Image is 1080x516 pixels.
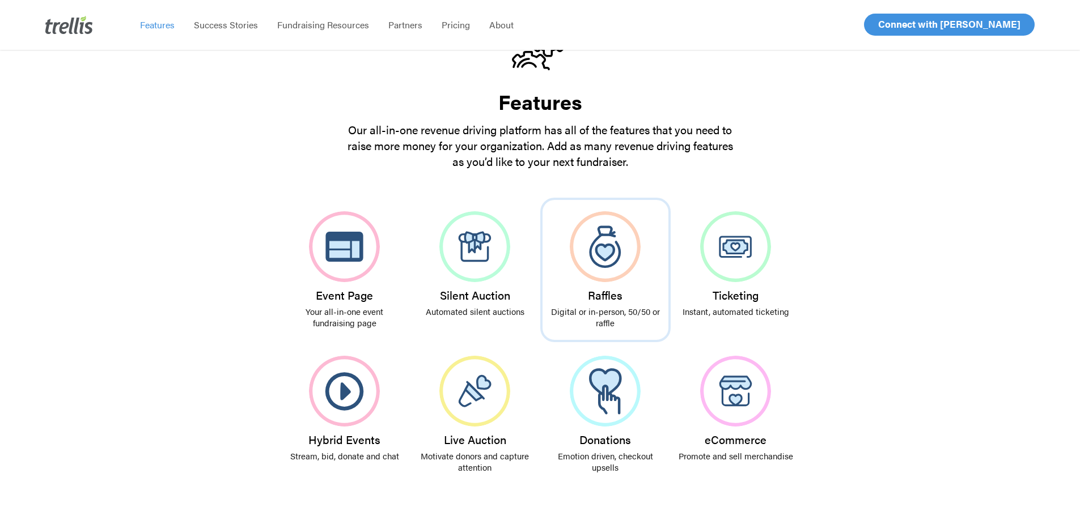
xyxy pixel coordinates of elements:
img: Trellis [45,16,93,34]
img: Ticketing [700,211,771,282]
img: Raffles [570,211,641,282]
img: Hybrid Events [309,356,380,427]
span: Pricing [442,18,470,31]
h3: eCommerce [679,433,793,446]
h3: Hybrid Events [287,433,402,446]
p: Promote and sell merchandise [679,450,793,462]
span: Success Stories [194,18,258,31]
a: Fundraising Resources [268,19,379,31]
p: Automated silent auctions [418,306,532,317]
span: Partners [388,18,422,31]
p: Your all-in-one event fundraising page [287,306,402,329]
p: Stream, bid, donate and chat [287,450,402,462]
a: Hybrid Events Stream, bid, donate and chat [279,342,410,475]
h3: Silent Auction [418,289,532,301]
img: Donations [570,356,641,427]
h3: Live Auction [418,433,532,446]
p: Instant, automated ticketing [679,306,793,317]
a: Pricing [432,19,480,31]
a: Features [130,19,184,31]
img: eCommerce [700,356,771,427]
a: Live Auction Motivate donors and capture attention [410,342,540,487]
h3: Raffles [548,289,663,301]
a: Ticketing Instant, automated ticketing [671,198,801,331]
p: Motivate donors and capture attention [418,450,532,473]
span: Connect with [PERSON_NAME] [878,17,1020,31]
h3: Ticketing [679,289,793,301]
a: Connect with [PERSON_NAME] [864,14,1035,36]
a: About [480,19,523,31]
a: Silent Auction Automated silent auctions [410,198,540,331]
img: Event Page [309,211,380,282]
h3: Donations [548,433,663,446]
a: eCommerce Promote and sell merchandise [671,342,801,475]
a: Event Page Your all-in-one event fundraising page [279,198,410,342]
h3: Event Page [287,289,402,301]
a: Donations Emotion driven, checkout upsells [540,342,671,487]
p: Emotion driven, checkout upsells [548,450,663,473]
p: Digital or in-person, 50/50 or raffle [548,306,663,329]
img: Silent Auction [439,211,510,282]
a: Partners [379,19,432,31]
p: Our all-in-one revenue driving platform has all of the features that you need to raise more money... [342,122,739,169]
span: Fundraising Resources [277,18,369,31]
span: About [489,18,514,31]
a: Raffles Digital or in-person, 50/50 or raffle [540,198,671,342]
strong: Features [498,87,582,116]
a: Success Stories [184,19,268,31]
img: Live Auction [439,356,510,427]
span: Features [140,18,175,31]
